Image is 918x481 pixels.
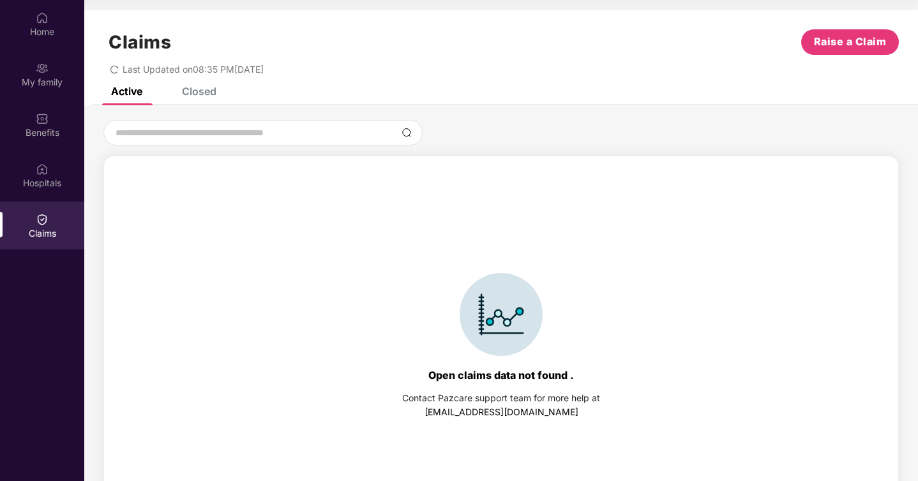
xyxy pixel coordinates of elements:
[36,112,49,125] img: svg+xml;base64,PHN2ZyBpZD0iQmVuZWZpdHMiIHhtbG5zPSJodHRwOi8vd3d3LnczLm9yZy8yMDAwL3N2ZyIgd2lkdGg9Ij...
[36,62,49,75] img: svg+xml;base64,PHN2ZyB3aWR0aD0iMjAiIGhlaWdodD0iMjAiIHZpZXdCb3g9IjAgMCAyMCAyMCIgZmlsbD0ibm9uZSIgeG...
[36,163,49,175] img: svg+xml;base64,PHN2ZyBpZD0iSG9zcGl0YWxzIiB4bWxucz0iaHR0cDovL3d3dy53My5vcmcvMjAwMC9zdmciIHdpZHRoPS...
[460,273,543,356] img: svg+xml;base64,PHN2ZyBpZD0iSWNvbl9DbGFpbSIgZGF0YS1uYW1lPSJJY29uIENsYWltIiB4bWxucz0iaHR0cDovL3d3dy...
[428,369,574,381] div: Open claims data not found .
[123,64,264,75] span: Last Updated on 08:35 PM[DATE]
[36,213,49,226] img: svg+xml;base64,PHN2ZyBpZD0iQ2xhaW0iIHhtbG5zPSJodHRwOi8vd3d3LnczLm9yZy8yMDAwL3N2ZyIgd2lkdGg9IjIwIi...
[110,64,119,75] span: redo
[402,128,412,138] img: svg+xml;base64,PHN2ZyBpZD0iU2VhcmNoLTMyeDMyIiB4bWxucz0iaHR0cDovL3d3dy53My5vcmcvMjAwMC9zdmciIHdpZH...
[814,34,887,50] span: Raise a Claim
[801,29,899,55] button: Raise a Claim
[402,391,600,405] div: Contact Pazcare support team for more help at
[182,85,216,98] div: Closed
[109,31,171,53] h1: Claims
[36,11,49,24] img: svg+xml;base64,PHN2ZyBpZD0iSG9tZSIgeG1sbnM9Imh0dHA6Ly93d3cudzMub3JnLzIwMDAvc3ZnIiB3aWR0aD0iMjAiIG...
[425,406,578,417] a: [EMAIL_ADDRESS][DOMAIN_NAME]
[111,85,142,98] div: Active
